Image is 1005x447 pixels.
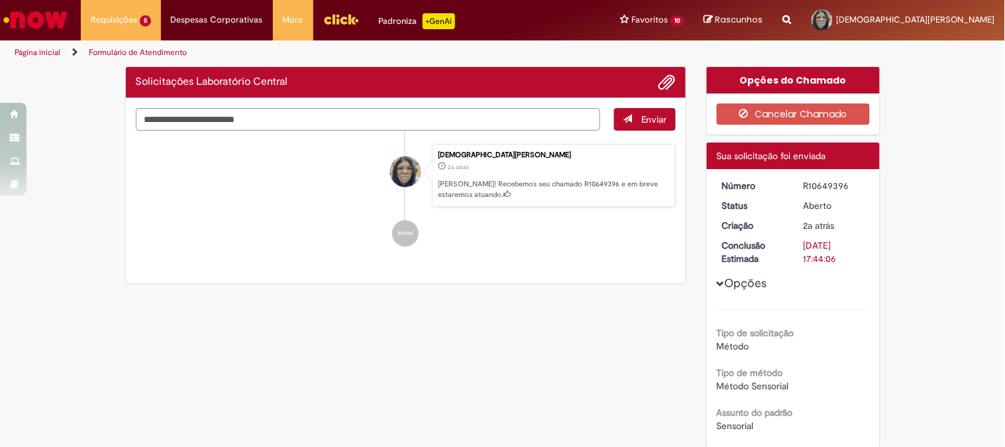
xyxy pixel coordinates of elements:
h2: Solicitações Laboratório Central Histórico de tíquete [136,76,288,88]
span: Sensorial [717,420,754,432]
button: Adicionar anexos [659,74,676,91]
dt: Criação [712,219,794,232]
span: 5 [140,15,151,27]
span: 2a atrás [804,220,835,231]
li: Cristiane Alves Da Silva Luna Pontes [136,144,676,208]
b: Tipo de solicitação [717,327,794,339]
ul: Trilhas de página [10,40,660,65]
span: More [283,13,303,27]
span: 2a atrás [448,163,469,171]
a: Página inicial [15,47,60,58]
button: Cancelar Chamado [717,103,870,125]
span: 10 [670,15,684,27]
span: [DEMOGRAPHIC_DATA][PERSON_NAME] [837,14,995,25]
b: Tipo de método [717,367,783,379]
a: Rascunhos [704,14,763,27]
div: Aberto [804,199,865,212]
p: +GenAi [423,13,455,29]
div: [DATE] 17:44:06 [804,239,865,265]
span: Requisições [91,13,137,27]
dt: Status [712,199,794,212]
span: Sua solicitação foi enviada [717,150,826,162]
img: click_logo_yellow_360x200.png [323,9,359,29]
ul: Histórico de tíquete [136,131,676,261]
div: Cristiane Alves Da Silva Luna Pontes [390,157,421,187]
div: R10649396 [804,179,865,192]
b: Assunto do padrão [717,407,793,418]
div: Opções do Chamado [707,67,880,94]
div: 06/11/2023 10:44:01 [804,219,865,232]
div: Padroniza [379,13,455,29]
p: [PERSON_NAME]! Recebemos seu chamado R10649396 e em breve estaremos atuando. [438,179,668,200]
dt: Conclusão Estimada [712,239,794,265]
a: Formulário de Atendimento [89,47,187,58]
div: [DEMOGRAPHIC_DATA][PERSON_NAME] [438,151,668,159]
span: Favoritos [631,13,668,27]
span: Método Sensorial [717,380,789,392]
time: 06/11/2023 10:44:01 [804,220,835,231]
textarea: Digite sua mensagem aqui... [136,108,601,131]
img: ServiceNow [1,7,70,33]
span: Rascunhos [715,13,763,26]
span: Despesas Corporativas [171,13,263,27]
span: Enviar [641,113,667,125]
dt: Número [712,179,794,192]
time: 06/11/2023 10:44:01 [448,163,469,171]
span: Método [717,340,749,352]
button: Enviar [614,108,676,131]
